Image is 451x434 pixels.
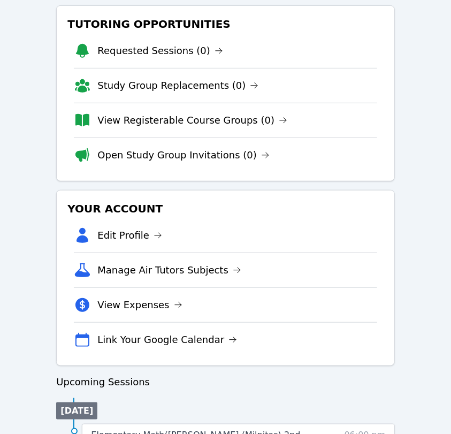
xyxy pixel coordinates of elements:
[97,113,287,128] a: View Registerable Course Groups (0)
[65,14,385,34] h3: Tutoring Opportunities
[56,402,97,420] li: [DATE]
[97,263,241,278] a: Manage Air Tutors Subjects
[97,228,162,243] a: Edit Profile
[97,78,258,93] a: Study Group Replacements (0)
[97,148,270,163] a: Open Study Group Invitations (0)
[65,199,385,218] h3: Your Account
[97,43,223,58] a: Requested Sessions (0)
[97,332,237,347] a: Link Your Google Calendar
[97,298,182,313] a: View Expenses
[56,375,394,390] h3: Upcoming Sessions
